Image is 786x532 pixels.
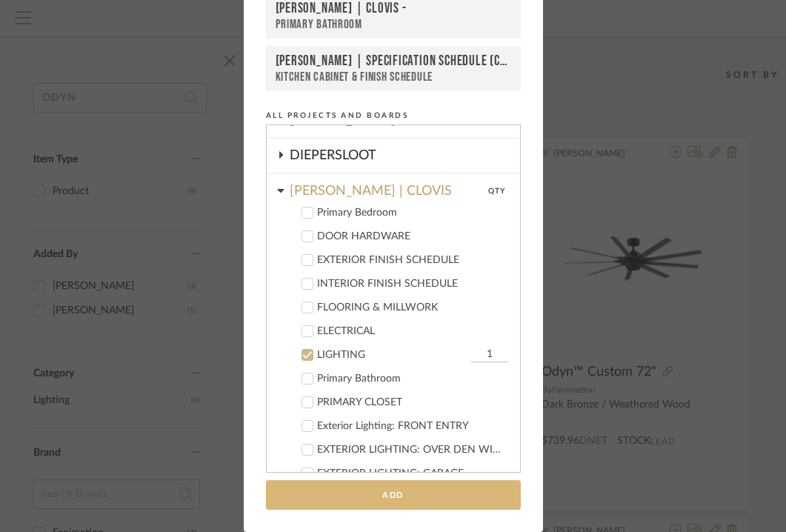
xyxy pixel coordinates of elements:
input: LIGHTING [471,348,508,362]
div: QTY [488,174,505,200]
div: PRIMARY CLOSET [317,396,508,409]
div: Primary Bedroom [317,207,508,219]
div: INTERIOR FINISH SCHEDULE [317,278,508,290]
div: Exterior Lighting: FRONT ENTRY [317,420,508,433]
button: Add [266,480,521,511]
div: All Projects and Boards [266,109,521,122]
div: EXTERIOR LIGHTING: OVER DEN WINDOW [317,444,508,456]
div: DIEPERSLOOT [290,139,520,173]
div: Primary Bathroom [276,17,511,32]
div: EXTERIOR FINISH SCHEDULE [317,254,508,267]
div: LIGHTING [317,349,467,362]
div: EXTERIOR LIGHTING: GARAGE [317,468,508,480]
div: [PERSON_NAME] | SPECIFICATION SCHEDULE (Copy) - [276,53,511,70]
div: Primary Bathroom [317,373,508,385]
div: Kitchen Cabinet & Finish Schedule [276,70,511,84]
div: ELECTRICAL [317,325,508,338]
div: [PERSON_NAME] | CLOVIS [290,174,488,200]
div: FLOORING & MILLWORK [317,302,508,314]
div: DOOR HARDWARE [317,230,508,243]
